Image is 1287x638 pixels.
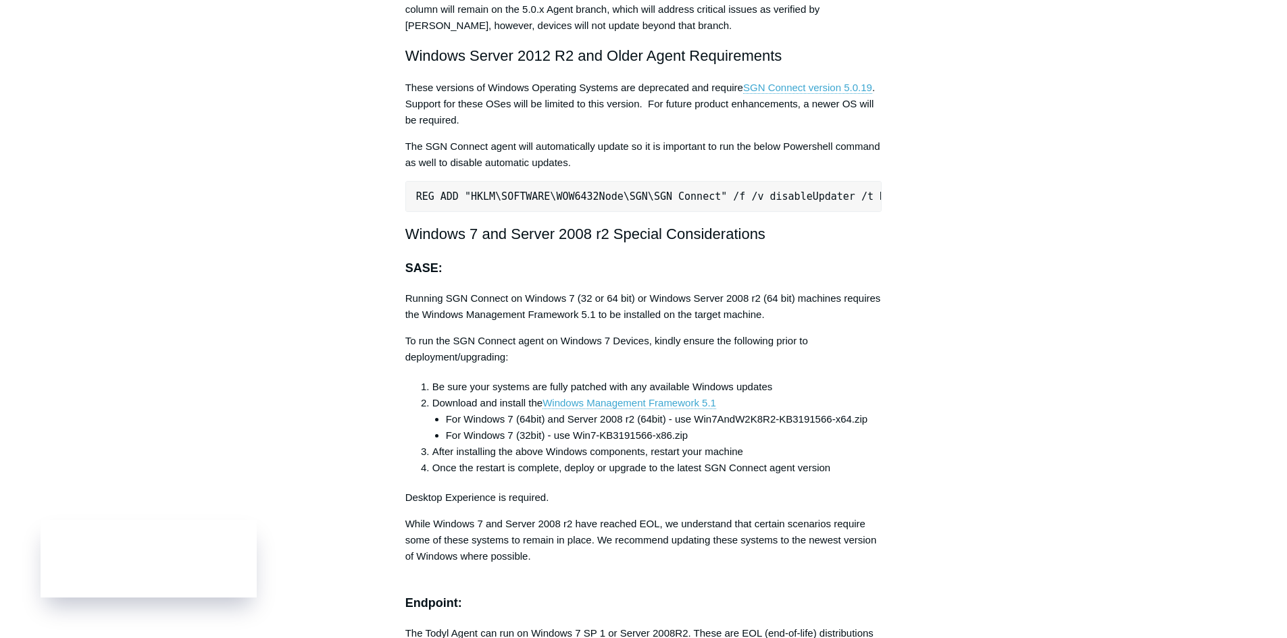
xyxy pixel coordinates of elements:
span: Desktop Experience is required. [405,491,549,503]
span: Be sure your systems are fully patched with any available Windows updates [432,381,773,392]
iframe: Todyl Status [41,520,257,597]
p: These versions of Windows Operating Systems are deprecated and require . Support for these OSes w... [405,80,882,128]
span: While Windows 7 and Server 2008 r2 have reached EOL, we understand that certain scenarios require... [405,518,877,562]
span: For Windows 7 (32bit) - use Win7-KB3191566-x86.zip [446,429,688,441]
p: Running SGN Connect on Windows 7 (32 or 64 bit) or Windows Server 2008 r2 (64 bit) machines requi... [405,290,882,323]
h2: Windows 7 and Server 2008 r2 Special Considerations [405,222,882,246]
h2: Windows Server 2012 R2 and Older Agent Requirements [405,44,882,68]
h3: SASE: [405,259,882,278]
span: For Windows 7 (64bit) and Server 2008 r2 (64bit) - use Win7AndW2K8R2-KB3191566-x64.zip [446,413,867,425]
p: To run the SGN Connect agent on Windows 7 Devices, kindly ensure the following prior to deploymen... [405,333,882,365]
span: Download and install the [432,397,542,408]
span: After installing the above Windows components, restart your machine [432,446,743,457]
pre: REG ADD "HKLM\SOFTWARE\WOW6432Node\SGN\SGN Connect" /f /v disableUpdater /t REG_SZ /d 1 [405,181,882,212]
a: Windows Management Framework 5.1 [542,397,716,409]
p: The SGN Connect agent will automatically update so it is important to run the below Powershell co... [405,138,882,171]
a: SGN Connect version 5.0.19 [743,82,872,94]
span: Once the restart is complete, deploy or upgrade to the latest SGN Connect agent version [432,462,831,473]
h3: Endpoint: [405,575,882,614]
